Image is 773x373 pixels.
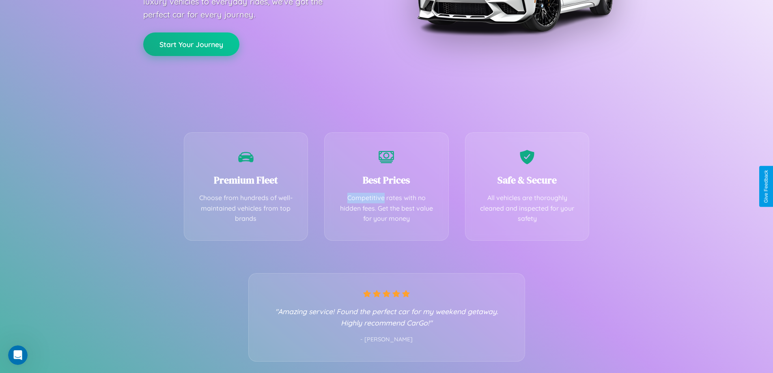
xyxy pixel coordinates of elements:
iframe: Intercom live chat [8,345,28,365]
p: All vehicles are thoroughly cleaned and inspected for your safety [478,193,577,224]
button: Start Your Journey [143,32,239,56]
p: - [PERSON_NAME] [265,334,508,345]
h3: Best Prices [337,173,436,187]
p: "Amazing service! Found the perfect car for my weekend getaway. Highly recommend CarGo!" [265,306,508,328]
p: Choose from hundreds of well-maintained vehicles from top brands [196,193,296,224]
h3: Safe & Secure [478,173,577,187]
div: Give Feedback [763,170,769,203]
h3: Premium Fleet [196,173,296,187]
p: Competitive rates with no hidden fees. Get the best value for your money [337,193,436,224]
